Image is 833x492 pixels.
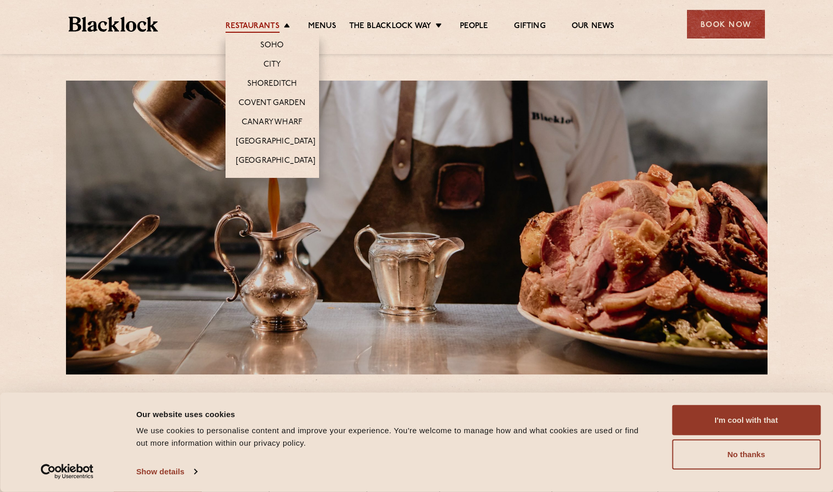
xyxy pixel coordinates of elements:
img: BL_Textured_Logo-footer-cropped.svg [69,17,158,32]
a: Menus [308,21,336,33]
a: [GEOGRAPHIC_DATA] [236,137,315,148]
a: Covent Garden [239,98,306,110]
a: [GEOGRAPHIC_DATA] [236,156,315,167]
a: Show details [136,464,196,480]
a: Restaurants [226,21,280,33]
button: I'm cool with that [672,405,821,435]
a: People [460,21,488,33]
a: Canary Wharf [242,118,302,129]
a: The Blacklock Way [349,21,431,33]
a: Usercentrics Cookiebot - opens in a new window [22,464,113,480]
a: Our News [572,21,615,33]
div: Our website uses cookies [136,408,649,420]
button: No thanks [672,439,821,470]
a: Gifting [514,21,545,33]
a: Soho [260,41,284,52]
a: Shoreditch [247,79,297,90]
a: City [263,60,281,71]
div: Book Now [687,10,765,38]
div: We use cookies to personalise content and improve your experience. You're welcome to manage how a... [136,424,649,449]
